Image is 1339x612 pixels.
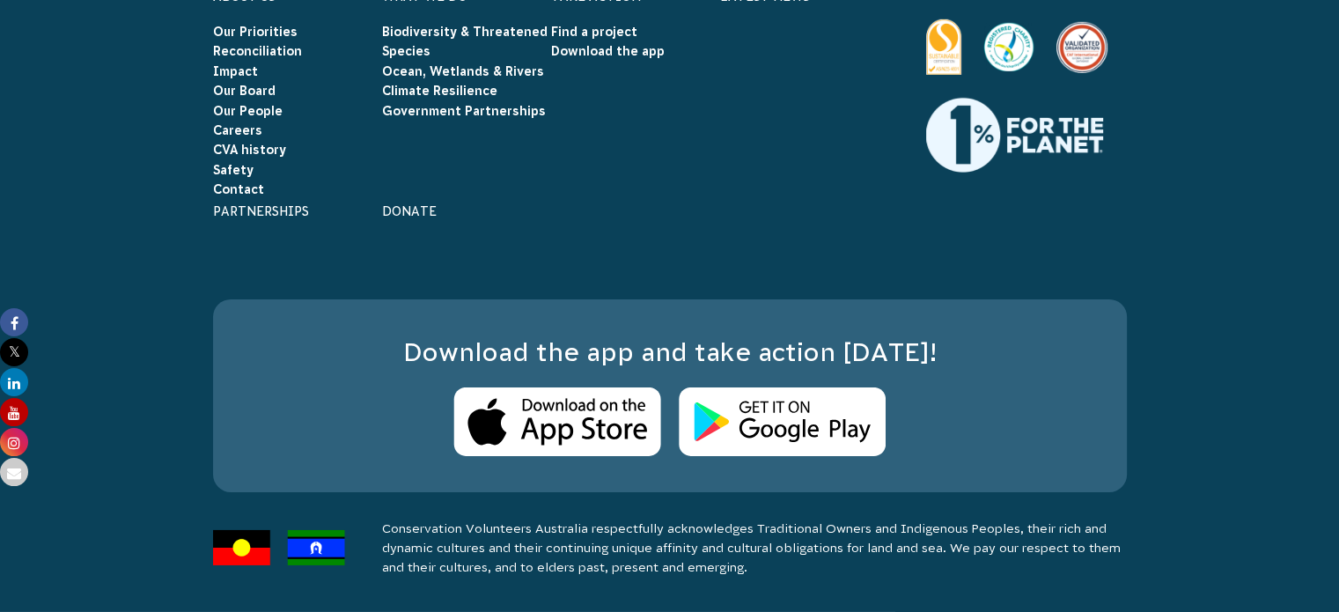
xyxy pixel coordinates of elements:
[213,182,264,196] a: Contact
[213,44,302,58] a: Reconciliation
[382,204,437,218] a: Donate
[382,104,546,118] a: Government Partnerships
[453,387,661,457] img: Apple Store Logo
[213,64,258,78] a: Impact
[679,387,886,457] img: Android Store Logo
[551,25,637,39] a: Find a project
[382,84,497,98] a: Climate Resilience
[382,64,544,78] a: Ocean, Wetlands & Rivers
[248,335,1092,371] h3: Download the app and take action [DATE]!
[213,204,309,218] a: Partnerships
[213,104,283,118] a: Our People
[382,519,1127,577] p: Conservation Volunteers Australia respectfully acknowledges Traditional Owners and Indigenous Peo...
[551,44,665,58] a: Download the app
[213,123,262,137] a: Careers
[213,143,286,157] a: CVA history
[213,163,254,177] a: Safety
[213,530,345,566] img: Flags
[213,25,298,39] a: Our Priorities
[213,84,276,98] a: Our Board
[382,25,548,58] a: Biodiversity & Threatened Species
